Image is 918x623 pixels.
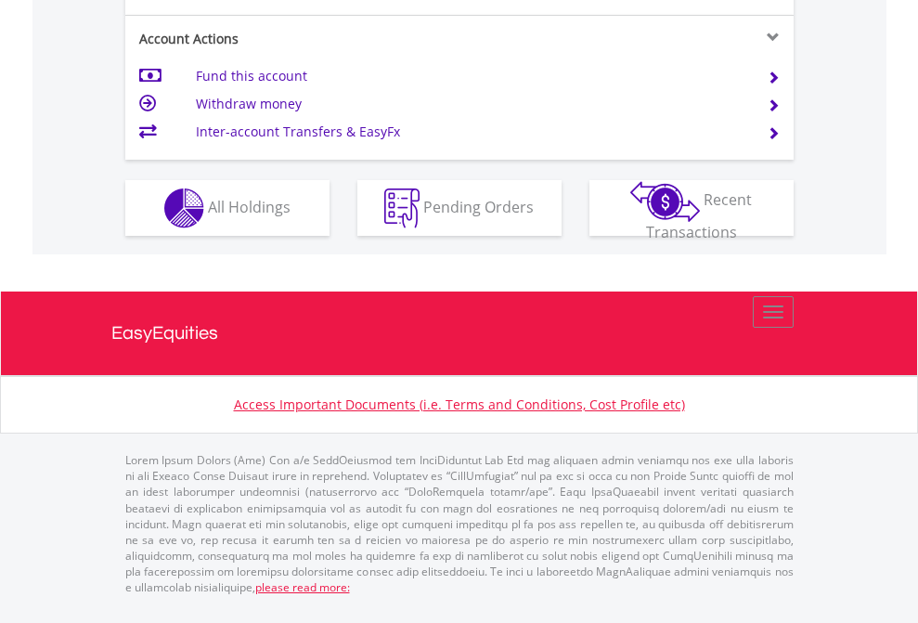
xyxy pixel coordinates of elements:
[589,180,794,236] button: Recent Transactions
[125,30,459,48] div: Account Actions
[234,396,685,413] a: Access Important Documents (i.e. Terms and Conditions, Cost Profile etc)
[125,452,794,595] p: Lorem Ipsum Dolors (Ame) Con a/e SeddOeiusmod tem InciDiduntut Lab Etd mag aliquaen admin veniamq...
[196,118,744,146] td: Inter-account Transfers & EasyFx
[164,188,204,228] img: holdings-wht.png
[196,62,744,90] td: Fund this account
[208,196,291,216] span: All Holdings
[111,292,808,375] a: EasyEquities
[255,579,350,595] a: please read more:
[384,188,420,228] img: pending_instructions-wht.png
[196,90,744,118] td: Withdraw money
[357,180,562,236] button: Pending Orders
[423,196,534,216] span: Pending Orders
[125,180,330,236] button: All Holdings
[630,181,700,222] img: transactions-zar-wht.png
